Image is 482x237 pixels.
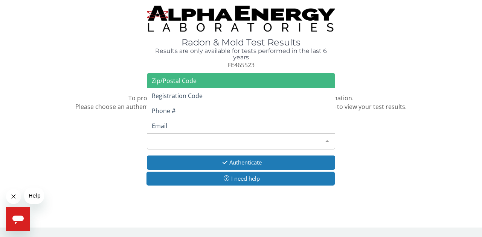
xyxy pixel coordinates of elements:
iframe: Button to launch messaging window [6,207,30,231]
h1: Radon & Mold Test Results [147,38,335,47]
button: Authenticate [147,155,335,169]
span: To protect your confidential test results, we need to confirm some information. Please choose an ... [75,94,407,111]
span: FE465523 [228,61,255,69]
iframe: Close message [6,189,21,204]
img: TightCrop.jpg [147,6,335,32]
button: I need help [146,172,335,186]
h4: Results are only available for tests performed in the last 6 years [147,48,335,61]
span: Registration Code [152,92,203,100]
span: Phone # [152,107,175,115]
iframe: Message from company [24,187,44,204]
span: Zip/Postal Code [152,77,197,85]
span: Email [152,122,167,130]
